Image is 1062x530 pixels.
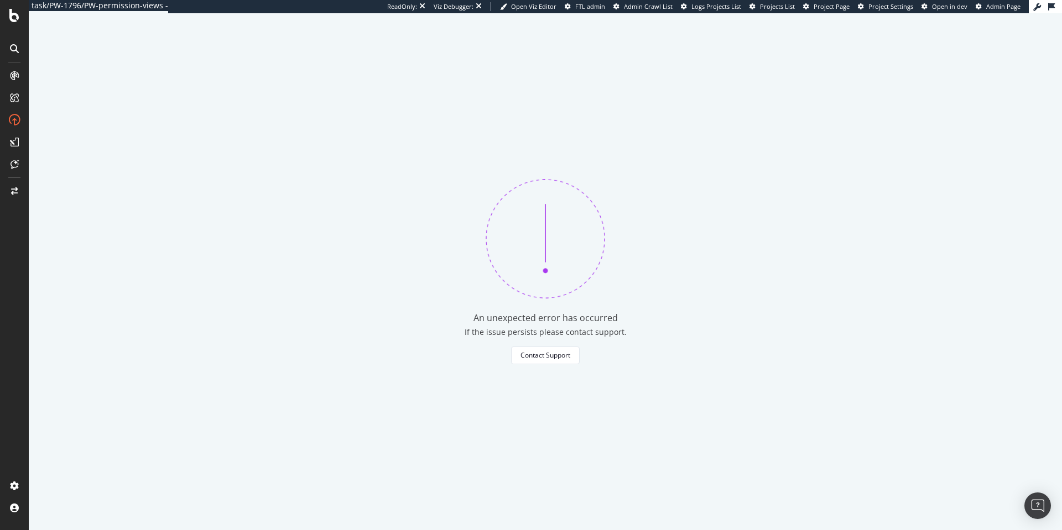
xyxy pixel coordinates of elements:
div: ReadOnly: [387,2,417,11]
div: Contact Support [520,350,570,360]
img: 370bne1z.png [486,179,605,298]
span: Open Viz Editor [511,2,556,11]
a: Projects List [749,2,795,11]
a: Project Settings [858,2,913,11]
span: Logs Projects List [691,2,741,11]
span: Projects List [760,2,795,11]
a: Admin Page [976,2,1021,11]
span: Project Page [814,2,850,11]
a: Project Page [803,2,850,11]
a: Admin Crawl List [613,2,673,11]
button: Contact Support [511,347,580,364]
a: Open in dev [922,2,967,11]
a: Logs Projects List [681,2,741,11]
a: Open Viz Editor [500,2,556,11]
span: Project Settings [868,2,913,11]
div: If the issue persists please contact support. [465,327,627,338]
div: Open Intercom Messenger [1024,492,1051,519]
div: An unexpected error has occurred [473,312,618,324]
span: Admin Page [986,2,1021,11]
a: FTL admin [565,2,605,11]
span: Admin Crawl List [624,2,673,11]
span: FTL admin [575,2,605,11]
div: Viz Debugger: [434,2,473,11]
span: Open in dev [932,2,967,11]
